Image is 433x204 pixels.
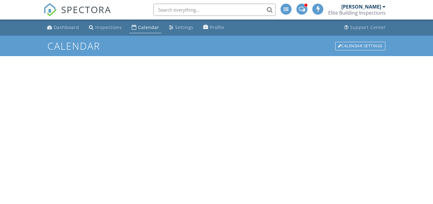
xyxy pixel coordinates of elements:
[350,24,386,30] div: Support Center
[210,24,224,30] div: Profile
[341,4,381,10] div: [PERSON_NAME]
[335,41,386,51] a: Calendar Settings
[153,4,276,16] input: Search everything...
[95,24,122,30] div: Inspections
[335,42,385,50] div: Calendar Settings
[54,24,79,30] div: Dashboard
[43,3,57,16] img: The Best Home Inspection Software - Spectora
[86,22,124,33] a: Inspections
[167,22,196,33] a: Settings
[138,24,159,30] div: Calendar
[342,22,388,33] a: Support Center
[175,24,193,30] div: Settings
[328,10,386,16] div: Elite Building Inspections
[129,22,162,33] a: Calendar
[61,3,111,16] span: SPECTORA
[47,41,386,51] h1: Calendar
[45,22,82,33] a: Dashboard
[43,8,111,21] a: SPECTORA
[201,22,227,33] a: Profile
